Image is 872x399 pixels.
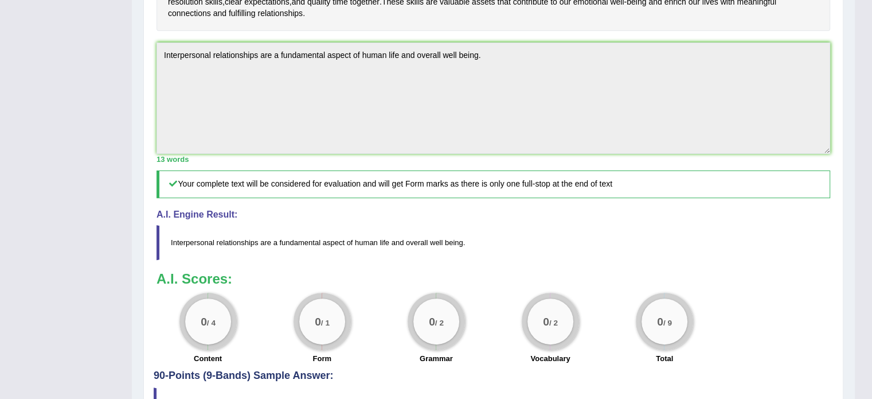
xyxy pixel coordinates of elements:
[315,315,321,327] big: 0
[257,7,303,20] span: Click to see word definition
[206,318,215,327] small: / 4
[194,353,222,364] label: Content
[657,315,663,327] big: 0
[543,315,549,327] big: 0
[213,7,226,20] span: Click to see word definition
[347,238,353,247] span: of
[435,318,444,327] small: / 2
[663,318,672,327] small: / 9
[157,271,232,286] b: A.I. Scores:
[323,238,345,247] span: aspect
[430,238,443,247] span: well
[273,238,277,247] span: a
[406,238,428,247] span: overall
[355,238,378,247] span: human
[429,315,435,327] big: 0
[157,171,830,197] h5: Your complete text will be considered for evaluation and will get Form marks as there is only one...
[549,318,558,327] small: / 2
[279,238,320,247] span: fundamental
[312,353,331,364] label: Form
[229,7,256,20] span: Click to see word definition
[157,225,830,260] blockquote: .
[157,210,830,220] h4: A.I. Engine Result:
[201,315,207,327] big: 0
[157,154,830,165] div: 13 words
[168,7,211,20] span: Click to see word definition
[420,353,453,364] label: Grammar
[392,238,404,247] span: and
[260,238,271,247] span: are
[656,353,673,364] label: Total
[217,238,259,247] span: relationships
[530,353,570,364] label: Vocabulary
[321,318,330,327] small: / 1
[171,238,214,247] span: Interpersonal
[380,238,389,247] span: life
[445,238,463,247] span: being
